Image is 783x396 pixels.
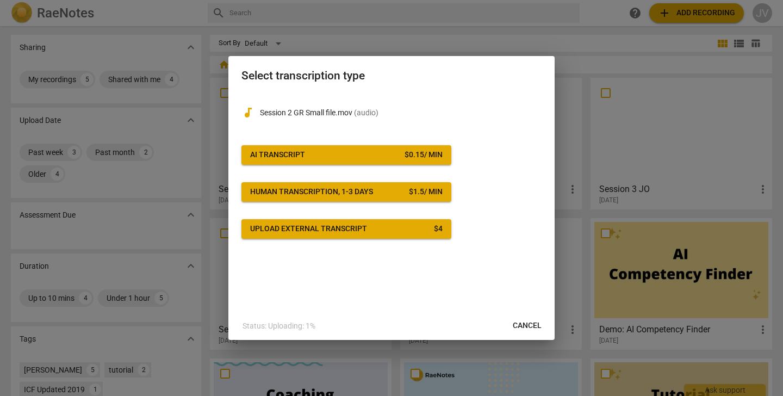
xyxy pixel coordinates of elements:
[241,69,542,83] h2: Select transcription type
[241,219,451,239] button: Upload external transcript$4
[409,187,443,197] div: $ 1.5 / min
[243,320,315,332] p: Status: Uploading: 1%
[513,320,542,331] span: Cancel
[260,107,542,119] p: Session 2 GR Small file.mov(audio)
[405,150,443,160] div: $ 0.15 / min
[504,316,550,336] button: Cancel
[250,150,305,160] div: AI Transcript
[241,182,451,202] button: Human transcription, 1-3 days$1.5/ min
[250,224,367,234] div: Upload external transcript
[241,145,451,165] button: AI Transcript$0.15/ min
[250,187,373,197] div: Human transcription, 1-3 days
[354,108,378,117] span: ( audio )
[434,224,443,234] div: $ 4
[241,106,254,119] span: audiotrack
